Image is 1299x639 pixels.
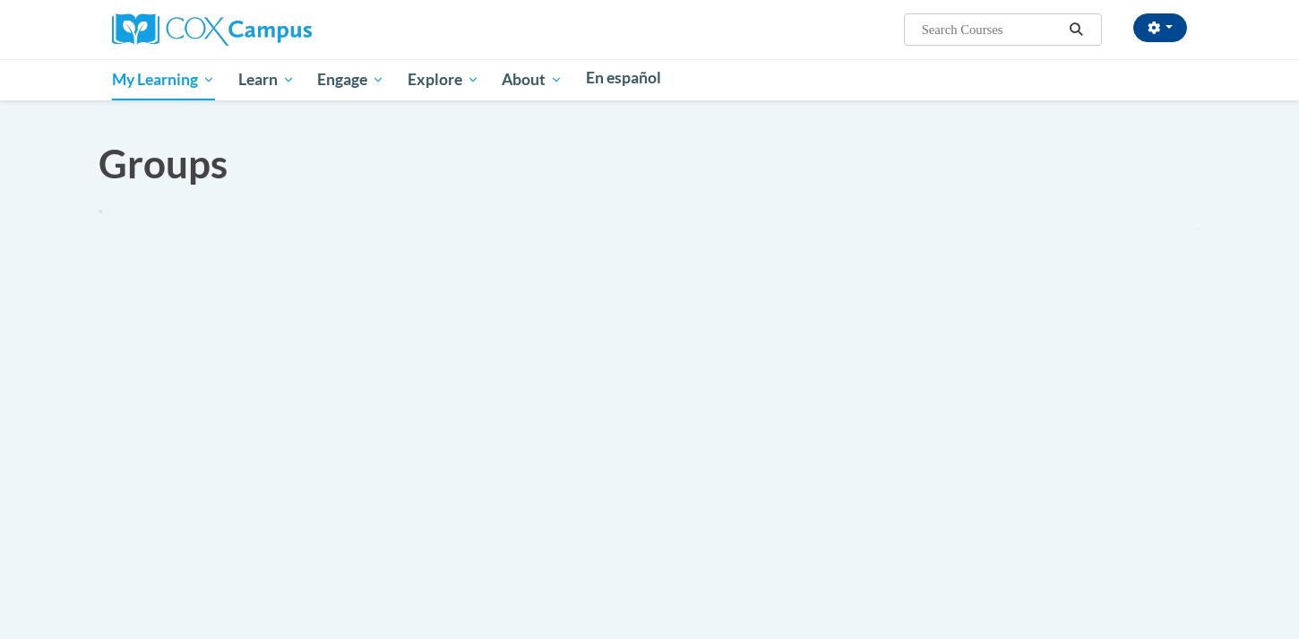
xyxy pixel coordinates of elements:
span: En español [586,68,661,87]
span: Groups [99,140,228,186]
img: Cox Campus [112,13,312,46]
a: Cox Campus [112,21,312,36]
a: About [491,59,575,100]
input: Search Courses [920,19,1063,40]
div: Main menu [85,59,1214,100]
span: My Learning [112,69,215,91]
button: Account Settings [1133,13,1187,42]
span: Explore [408,69,479,91]
span: About [502,69,563,91]
button: Search [1063,19,1090,40]
a: Engage [305,59,396,100]
a: My Learning [100,59,227,100]
a: Learn [227,59,306,100]
a: Explore [396,59,491,100]
i:  [1069,23,1085,37]
span: Learn [238,69,295,91]
span: Engage [317,69,384,91]
a: En español [574,59,673,97]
